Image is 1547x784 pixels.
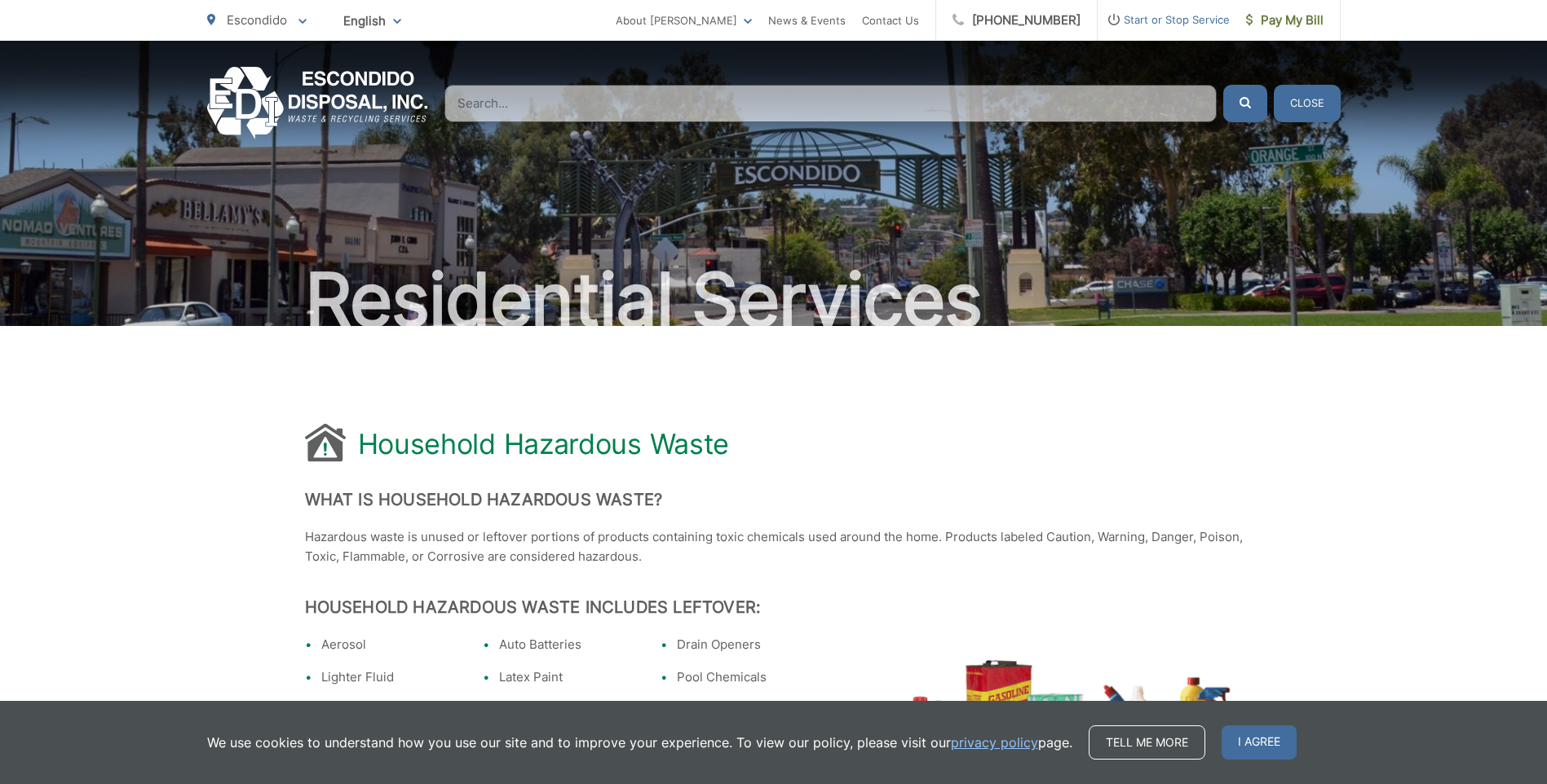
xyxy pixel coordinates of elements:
a: EDCD logo. Return to the homepage. [207,67,428,139]
span: I agree [1222,725,1297,760]
button: Close [1274,85,1341,122]
p: Hazardous waste is unused or leftover portions of products containing toxic chemicals used around... [305,527,1243,566]
li: Pool Chemicals [677,667,814,687]
a: Tell me more [1089,725,1205,760]
button: Submit the search query. [1223,85,1267,122]
h2: Household Hazardous Waste Includes Leftover: [305,597,1243,617]
p: We use cookies to understand how you use our site and to improve your experience. To view our pol... [207,733,1072,752]
li: Aerosol [321,635,458,654]
li: Drain Openers [677,635,814,654]
a: Contact Us [862,11,919,30]
li: Gasoline (w/containers) [677,700,814,720]
li: Auto Batteries [499,635,636,654]
li: Lighter Fluid [321,667,458,687]
span: Pay My Bill [1246,11,1324,30]
h1: Household Hazardous Waste [358,428,730,460]
li: Oil-Based Paint [499,700,636,720]
span: English [331,7,413,35]
h2: What is Household Hazardous Waste? [305,490,1243,509]
span: Escondido [227,12,287,28]
input: Search [444,85,1217,122]
a: News & Events [768,11,846,30]
li: All-Purpose Cleaner [321,700,458,720]
a: privacy policy [951,733,1038,752]
a: About [PERSON_NAME] [616,11,752,30]
li: Latex Paint [499,667,636,687]
h2: Residential Services [207,259,1341,341]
